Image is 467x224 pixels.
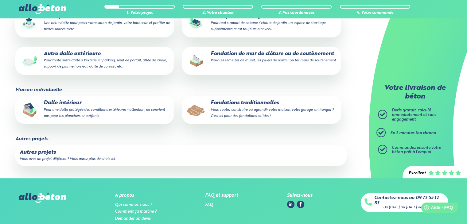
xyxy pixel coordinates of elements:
small: Pour les semelles de muret, les piliers de portail ou les murs de soutènement. [210,59,336,62]
img: allobéton [19,193,66,203]
div: Suivez-nous [287,193,312,198]
a: FAQ [205,203,213,207]
a: Contactez-nous au 09 72 55 12 83 [374,195,445,206]
div: Du [DATE] au [DATE] de 9h à 18h [383,206,436,210]
p: Autre dalle extérieure [20,51,170,70]
img: final_use.values.closing_wall_fundation [186,51,206,71]
img: final_use.values.traditional_fundations [186,100,206,120]
img: final_use.values.inside_slab [20,100,39,120]
p: Dalle pour abri de jardin [186,14,337,32]
img: final_use.values.outside_slab [20,51,39,71]
p: Dalle pour terrasse [20,14,170,32]
p: Fondation de mur de clôture ou de soutènement [186,51,337,63]
a: Demander un devis [115,217,151,221]
p: Fondations traditionnelles [186,100,337,119]
div: A propos [115,193,157,198]
a: Comment ça marche ? [115,210,157,214]
legend: Maison individuelle [15,87,62,93]
small: Pour toute autre dalle à l'extérieur : parking, seuil de portail, allée de jardin, support de pis... [44,59,167,68]
div: 4. Votre commande [340,11,410,15]
small: Vous voulez construire ou agrandir votre maison, votre garage, un hangar ? C'est ici pour des fon... [210,108,333,118]
p: Autres projets [20,149,342,156]
small: Pour tout support de cabane / chalet de jardin, un espace de stockage supplémentaire est toujours... [210,21,325,31]
img: final_use.values.garden_shed [186,14,206,33]
img: allobéton [19,4,66,14]
img: final_use.values.terrace [20,14,39,33]
div: 1. Votre projet [104,11,175,15]
iframe: Help widget launcher [412,200,460,217]
legend: Autres projets [15,136,48,142]
p: Dalle intérieur [20,100,170,119]
a: Qui sommes-nous ? [115,203,152,207]
small: Une belle dalle pour poser votre salon de jardin, votre barbecue et profiter de belles soirées d'... [44,21,170,31]
div: 3. Vos coordonnées [261,11,332,15]
small: Vous avez un projet différent ? Vous aurez plus de choix ici. [20,157,115,161]
div: FAQ et support [205,193,238,198]
small: Pour une dalle protégée des conditions extérieures - attention, ne convient pas pour les plancher... [44,108,165,118]
div: 2. Votre chantier [183,11,253,15]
